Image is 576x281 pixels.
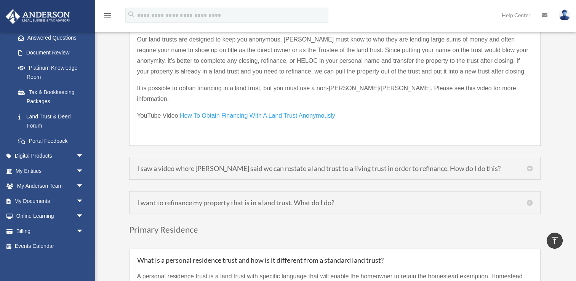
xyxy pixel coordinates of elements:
a: menu [103,13,112,20]
a: Tax & Bookkeeping Packages [11,85,95,109]
p: It is possible to obtain financing in a land trust, but you must use a non-[PERSON_NAME]/[PERSON_... [137,83,533,110]
span: arrow_drop_down [76,148,91,164]
i: search [127,10,136,19]
a: Land Trust & Deed Forum [11,109,91,133]
h3: Primary Residence [129,225,541,238]
a: Document Review [11,45,95,61]
i: vertical_align_top [550,236,559,245]
a: Answered Questions [11,30,95,45]
a: Portal Feedback [11,133,95,148]
a: vertical_align_top [547,233,563,249]
img: User Pic [559,10,570,21]
a: Events Calendar [5,239,95,254]
span: arrow_drop_down [76,163,91,179]
a: Digital Productsarrow_drop_down [5,148,95,164]
h5: I want to refinance my property that is in a land trust. What do I do? [137,199,533,206]
p: YouTube Video: [137,110,533,127]
span: arrow_drop_down [76,224,91,239]
a: My Anderson Teamarrow_drop_down [5,179,95,194]
i: menu [103,11,112,20]
a: Online Learningarrow_drop_down [5,209,95,224]
img: Anderson Advisors Platinum Portal [3,9,72,24]
span: arrow_drop_down [76,193,91,209]
span: arrow_drop_down [76,179,91,194]
a: My Documentsarrow_drop_down [5,193,95,209]
h5: What is a personal residence trust and how is it different from a standard land trust? [137,257,533,263]
a: My Entitiesarrow_drop_down [5,163,95,179]
span: arrow_drop_down [76,209,91,224]
h5: I saw a video where [PERSON_NAME] said we can restate a land trust to a living trust in order to ... [137,165,533,172]
a: How To Obtain Financing With A Land Trust Anonymously [180,112,335,123]
a: Billingarrow_drop_down [5,224,95,239]
p: Our land trusts are designed to keep you anonymous. [PERSON_NAME] must know to who they are lendi... [137,34,533,83]
a: Platinum Knowledge Room [11,60,95,85]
